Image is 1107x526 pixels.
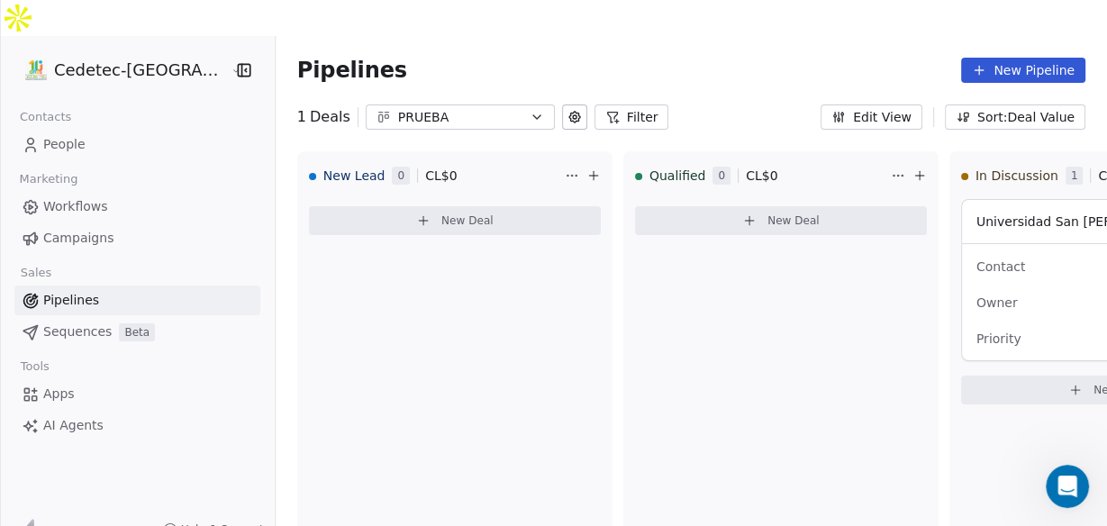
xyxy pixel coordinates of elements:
span: Apps [43,385,75,404]
a: People [14,130,260,159]
div: 1 [297,106,350,128]
span: Sales [13,259,59,286]
img: Profile image for Harinder [104,29,141,65]
button: Sort: Deal Value [945,104,1085,130]
span: Campaigns [43,229,113,248]
span: In Discussion [975,167,1058,185]
span: 0 [712,167,730,185]
div: Profile image for Harinderwhat about the in review do you think this is normal 4 days ufff really... [19,239,341,305]
span: Help [286,405,314,418]
span: New Deal [441,213,494,228]
div: Close [310,29,342,61]
a: Pipelines [14,286,260,315]
a: Campaigns [14,223,260,253]
a: SequencesBeta [14,317,260,347]
span: Cedetec-[GEOGRAPHIC_DATA] [54,59,226,82]
span: Deals [310,106,350,128]
span: 0 [392,167,410,185]
span: Owner [976,295,1018,310]
div: PRUEBA [398,108,522,127]
div: Qualified0CL$0 [635,152,887,199]
div: • 19h ago [188,272,247,291]
span: CL$ 0 [425,167,457,185]
span: Qualified [649,167,706,185]
img: Profile image for Mrinal [36,29,72,65]
span: 1 [1066,167,1084,185]
span: Workflows [43,197,108,216]
div: Recent message [37,227,323,246]
button: Help [240,360,360,432]
a: AI Agents [14,411,260,440]
span: Contact [976,259,1025,274]
span: CL$ 0 [746,167,777,185]
button: New Deal [635,206,927,235]
div: [PERSON_NAME] [80,272,185,291]
div: Send us a message [37,331,301,349]
span: Tools [13,353,57,380]
span: Messages [150,405,212,418]
span: Home [40,405,80,418]
img: Profile image for Harinder [37,254,73,290]
button: Edit View [821,104,922,130]
p: How can we help? [36,159,324,189]
span: Sequences [43,322,112,341]
span: AI Agents [43,416,104,435]
span: Priority [976,331,1021,346]
img: Profile image for Siddarth [70,29,106,65]
span: New Lead [323,167,386,185]
div: Recent messageProfile image for Harinderwhat about the in review do you think this is normal 4 da... [18,212,342,306]
div: New Lead0CL$0 [309,152,561,199]
span: Marketing [12,166,86,193]
div: Send us a message [18,315,342,365]
iframe: Intercom live chat [1046,465,1089,508]
img: IMAGEN%2010%20A%C3%83%C2%91OS.png [25,59,47,81]
a: Workflows [14,192,260,222]
p: Hi [PERSON_NAME] [36,128,324,159]
button: New Pipeline [961,58,1085,83]
span: Pipelines [43,291,99,310]
span: New Deal [767,213,820,228]
button: Messages [120,360,240,432]
span: Contacts [12,104,79,131]
button: Filter [594,104,669,130]
button: New Deal [309,206,601,235]
a: Apps [14,379,260,409]
span: what about the in review do you think this is normal 4 days ufff really this is your behevior wit... [80,255,856,269]
span: Beta [119,323,155,341]
span: People [43,135,86,154]
span: Pipelines [297,58,407,83]
button: Cedetec-[GEOGRAPHIC_DATA] [22,55,217,86]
